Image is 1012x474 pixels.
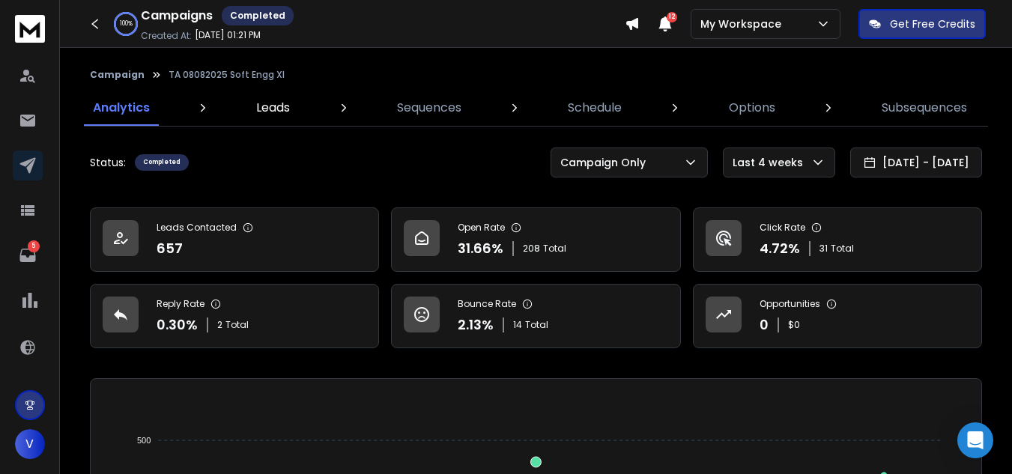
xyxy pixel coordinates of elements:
[559,90,631,126] a: Schedule
[543,243,566,255] span: Total
[90,284,379,348] a: Reply Rate0.30%2Total
[195,29,261,41] p: [DATE] 01:21 PM
[458,315,494,335] p: 2.13 %
[957,422,993,458] div: Open Intercom Messenger
[15,15,45,43] img: logo
[15,429,45,459] button: V
[90,155,126,170] p: Status:
[850,148,982,177] button: [DATE] - [DATE]
[222,6,294,25] div: Completed
[256,99,290,117] p: Leads
[90,69,145,81] button: Campaign
[523,243,540,255] span: 208
[667,12,677,22] span: 12
[760,222,805,234] p: Click Rate
[760,315,769,335] p: 0
[397,99,461,117] p: Sequences
[391,284,680,348] a: Bounce Rate2.13%14Total
[217,319,222,331] span: 2
[84,90,159,126] a: Analytics
[760,298,820,310] p: Opportunities
[93,99,150,117] p: Analytics
[890,16,975,31] p: Get Free Credits
[137,436,151,445] tspan: 500
[458,222,505,234] p: Open Rate
[391,207,680,272] a: Open Rate31.66%208Total
[13,240,43,270] a: 5
[831,243,854,255] span: Total
[560,155,652,170] p: Campaign Only
[788,319,800,331] p: $ 0
[882,99,967,117] p: Subsequences
[858,9,986,39] button: Get Free Credits
[225,319,249,331] span: Total
[169,69,285,81] p: TA 08082025 Soft Engg XI
[513,319,522,331] span: 14
[157,315,198,335] p: 0.30 %
[729,99,775,117] p: Options
[120,19,133,28] p: 100 %
[873,90,976,126] a: Subsequences
[693,207,982,272] a: Click Rate4.72%31Total
[28,240,40,252] p: 5
[157,238,183,259] p: 657
[141,30,192,42] p: Created At:
[458,298,516,310] p: Bounce Rate
[525,319,548,331] span: Total
[568,99,622,117] p: Schedule
[157,222,237,234] p: Leads Contacted
[247,90,299,126] a: Leads
[157,298,204,310] p: Reply Rate
[458,238,503,259] p: 31.66 %
[720,90,784,126] a: Options
[733,155,809,170] p: Last 4 weeks
[90,207,379,272] a: Leads Contacted657
[760,238,800,259] p: 4.72 %
[388,90,470,126] a: Sequences
[819,243,828,255] span: 31
[700,16,787,31] p: My Workspace
[141,7,213,25] h1: Campaigns
[693,284,982,348] a: Opportunities0$0
[135,154,189,171] div: Completed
